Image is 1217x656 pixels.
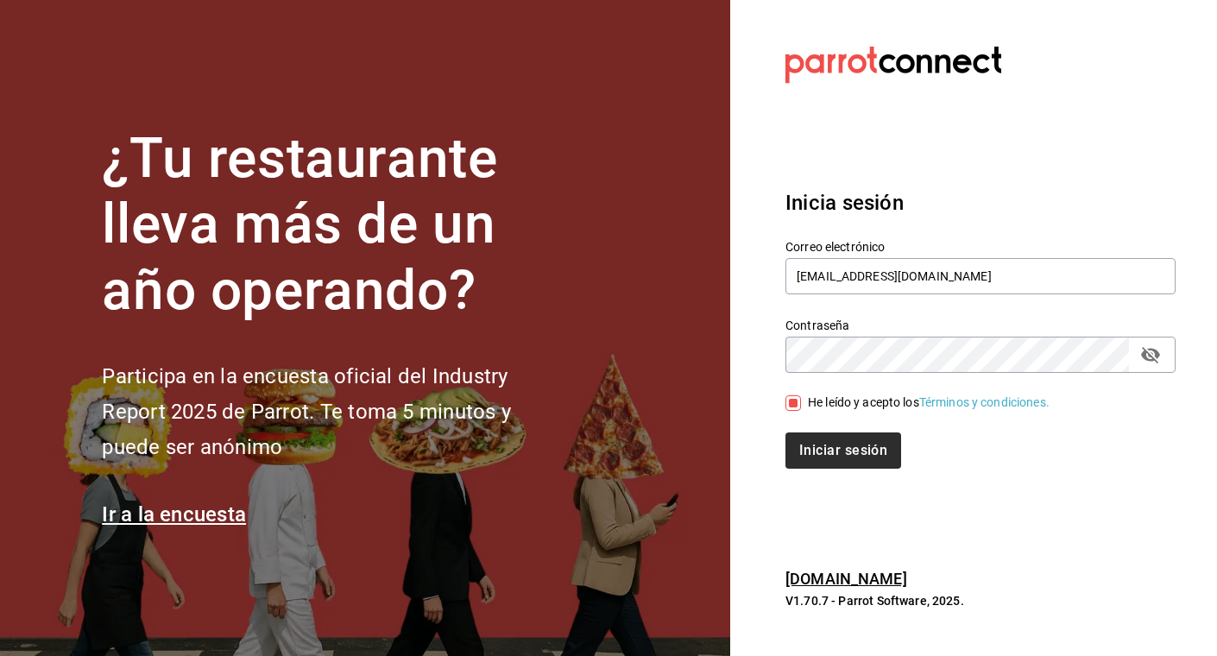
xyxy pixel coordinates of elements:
label: Correo electrónico [785,240,1176,252]
a: Términos y condiciones. [919,395,1050,409]
p: V1.70.7 - Parrot Software, 2025. [785,592,1176,609]
button: passwordField [1136,340,1165,369]
label: Contraseña [785,319,1176,331]
button: Iniciar sesión [785,432,901,469]
div: He leído y acepto los [808,394,1050,412]
a: [DOMAIN_NAME] [785,570,907,588]
h3: Inicia sesión [785,187,1176,218]
input: Ingresa tu correo electrónico [785,258,1176,294]
a: Ir a la encuesta [102,502,246,527]
h1: ¿Tu restaurante lleva más de un año operando? [102,126,568,325]
h2: Participa en la encuesta oficial del Industry Report 2025 de Parrot. Te toma 5 minutos y puede se... [102,359,568,464]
